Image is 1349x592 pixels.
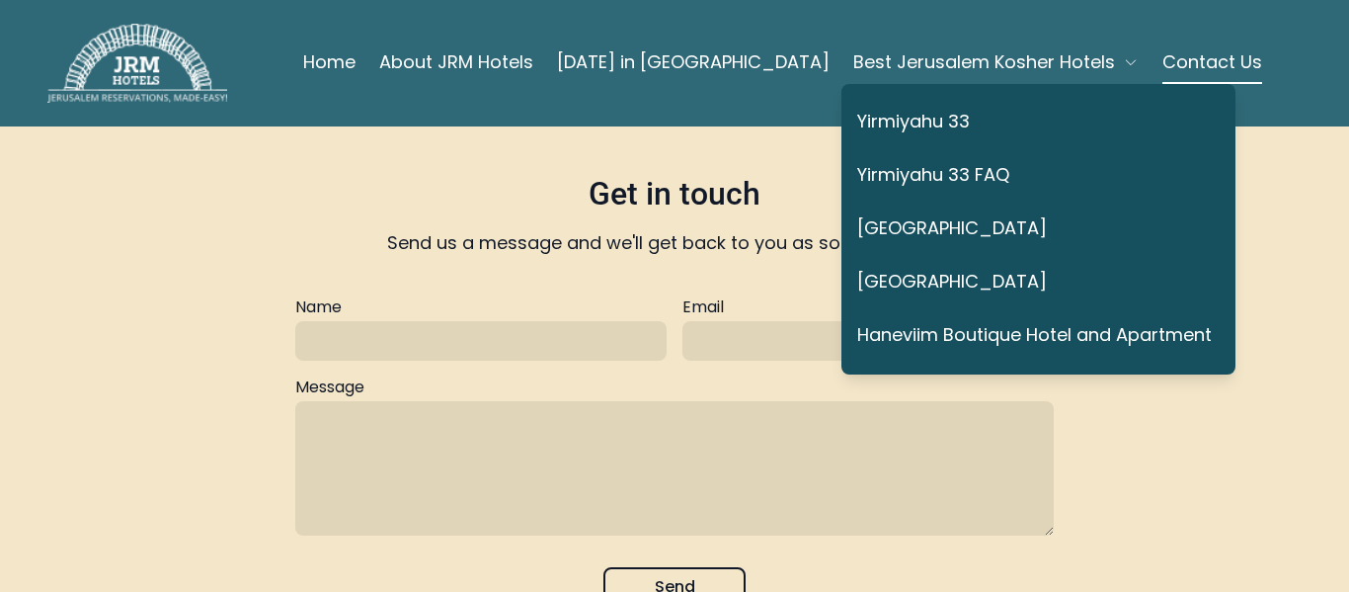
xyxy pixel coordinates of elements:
button: Best Jerusalem Kosher Hotels [853,42,1139,82]
a: [DATE] in [GEOGRAPHIC_DATA] [557,42,830,82]
span: Best Jerusalem Kosher Hotels [853,48,1115,76]
label: Name [295,296,667,317]
a: [GEOGRAPHIC_DATA] [857,207,1212,252]
p: Send us a message and we'll get back to you as soon as we can. [295,229,1054,257]
label: Email [682,296,1054,317]
h3: Get in touch [295,174,1054,221]
label: Message [295,377,1054,397]
a: Haneviim Boutique Hotel and Apartment [857,313,1212,359]
a: Yirmiyahu 33 FAQ [857,153,1212,199]
a: [GEOGRAPHIC_DATA] [857,260,1212,305]
a: Yirmiyahu 33 [857,100,1212,145]
a: Home [303,42,356,82]
img: JRM Hotels [47,24,227,103]
a: About JRM Hotels [379,42,533,82]
a: Contact Us [1162,42,1262,82]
